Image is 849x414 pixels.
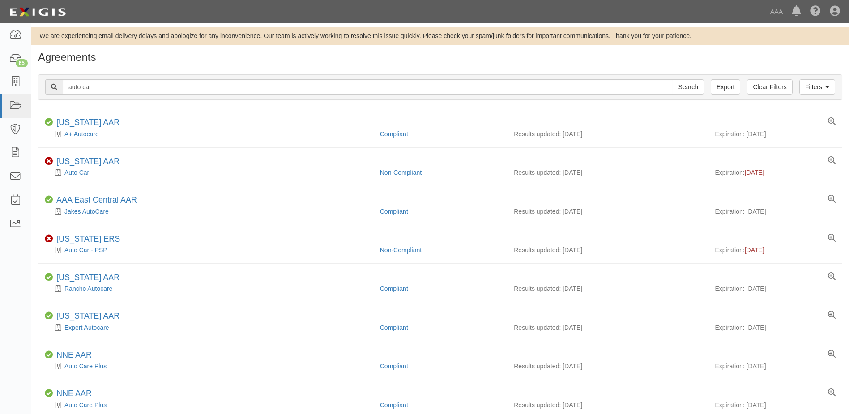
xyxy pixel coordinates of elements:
a: Compliant [380,401,408,409]
i: Help Center - Complianz [810,6,821,17]
div: California AAR [56,273,119,283]
a: NNE AAR [56,389,92,398]
div: We are experiencing email delivery delays and apologize for any inconvenience. Our team is active... [31,31,849,40]
div: Results updated: [DATE] [514,246,701,254]
h1: Agreements [38,52,842,63]
i: Compliant [45,118,53,126]
a: Clear Filters [747,79,792,95]
i: Compliant [45,351,53,359]
a: [US_STATE] ERS [56,234,120,243]
div: California AAR [56,118,119,128]
div: Auto Care Plus [45,401,373,410]
a: View results summary [828,157,836,165]
img: logo-5460c22ac91f19d4615b14bd174203de0afe785f0fc80cf4dbbc73dc1793850b.png [7,4,68,20]
div: Expiration: [DATE] [715,207,835,216]
div: Auto Car - PSP [45,246,373,254]
div: Results updated: [DATE] [514,129,701,138]
div: Expiration: [715,246,835,254]
div: Expiration: [DATE] [715,129,835,138]
div: Auto Care Plus [45,362,373,371]
a: NNE AAR [56,350,92,359]
a: Compliant [380,362,408,370]
input: Search [63,79,673,95]
a: Rancho Autocare [64,285,112,292]
div: AAA East Central AAR [56,195,137,205]
span: [DATE] [745,246,764,254]
div: California AAR [56,157,119,167]
i: Compliant [45,389,53,397]
div: Auto Car [45,168,373,177]
div: Rancho Autocare [45,284,373,293]
i: Non-Compliant [45,157,53,165]
div: California AAR [56,311,119,321]
div: NNE AAR [56,389,92,399]
a: View results summary [828,389,836,397]
div: Results updated: [DATE] [514,207,701,216]
div: Expiration: [DATE] [715,323,835,332]
i: Compliant [45,312,53,320]
div: NNE AAR [56,350,92,360]
i: Non-Compliant [45,235,53,243]
div: Expiration: [DATE] [715,284,835,293]
a: [US_STATE] AAR [56,118,119,127]
div: Expiration: [715,168,835,177]
div: California ERS [56,234,120,244]
div: Results updated: [DATE] [514,284,701,293]
a: Compliant [380,208,408,215]
a: Compliant [380,130,408,138]
div: 65 [16,59,28,67]
span: [DATE] [745,169,764,176]
a: Auto Car - PSP [64,246,107,254]
div: Expiration: [DATE] [715,362,835,371]
div: Results updated: [DATE] [514,323,701,332]
a: View results summary [828,234,836,242]
a: [US_STATE] AAR [56,311,119,320]
a: Auto Care Plus [64,362,107,370]
a: Non-Compliant [380,246,422,254]
a: Compliant [380,324,408,331]
div: Expert Autocare [45,323,373,332]
a: [US_STATE] AAR [56,273,119,282]
div: Results updated: [DATE] [514,168,701,177]
a: Filters [799,79,835,95]
i: Compliant [45,273,53,281]
a: View results summary [828,350,836,358]
a: Auto Car [64,169,89,176]
a: [US_STATE] AAR [56,157,119,166]
a: AAA [766,3,787,21]
i: Compliant [45,196,53,204]
a: Compliant [380,285,408,292]
a: View results summary [828,195,836,203]
a: Expert Autocare [64,324,109,331]
div: Expiration: [DATE] [715,401,835,410]
a: View results summary [828,118,836,126]
div: Jakes AutoCare [45,207,373,216]
a: AAA East Central AAR [56,195,137,204]
a: View results summary [828,273,836,281]
a: Auto Care Plus [64,401,107,409]
div: A+ Autocare [45,129,373,138]
a: View results summary [828,311,836,319]
div: Results updated: [DATE] [514,401,701,410]
a: A+ Autocare [64,130,99,138]
input: Search [673,79,704,95]
a: Export [711,79,740,95]
a: Jakes AutoCare [64,208,109,215]
a: Non-Compliant [380,169,422,176]
div: Results updated: [DATE] [514,362,701,371]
